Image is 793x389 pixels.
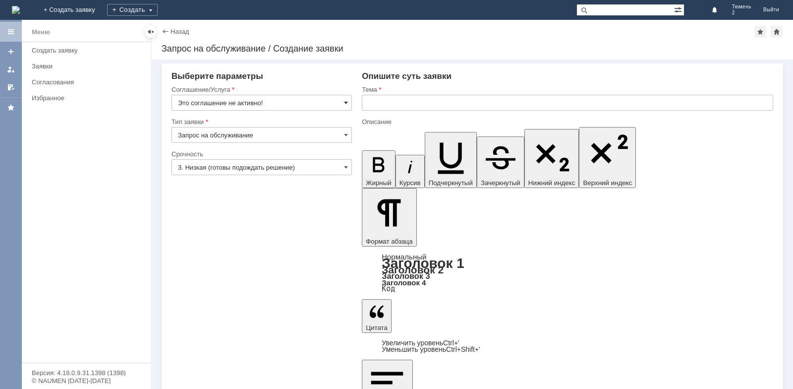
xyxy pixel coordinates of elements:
span: Верхний индекс [583,179,632,187]
div: Скрыть меню [145,26,157,38]
a: Перейти на домашнюю страницу [12,6,20,14]
a: Нормальный [382,253,426,261]
button: Цитата [362,299,392,333]
button: Зачеркнутый [477,136,524,188]
div: Согласования [32,78,145,86]
div: Цитата [362,340,773,353]
div: Описание [362,119,771,125]
div: Создать [107,4,158,16]
a: Заголовок 2 [382,264,444,275]
span: Зачеркнутый [481,179,520,187]
button: Формат абзаца [362,188,416,247]
span: Жирный [366,179,392,187]
span: Нижний индекс [528,179,575,187]
button: Курсив [396,155,425,188]
button: Жирный [362,150,396,188]
div: Тип заявки [171,119,350,125]
div: Избранное [32,94,134,102]
div: © NAUMEN [DATE]-[DATE] [32,378,141,384]
span: Выберите параметры [171,71,263,81]
a: Заголовок 4 [382,278,426,287]
button: Верхний индекс [579,127,636,188]
a: Заголовок 1 [382,256,464,271]
a: Создать заявку [3,44,19,60]
a: Заявки [28,59,149,74]
a: Назад [170,28,189,35]
div: Срочность [171,151,350,157]
div: Создать заявку [32,47,145,54]
span: Цитата [366,324,388,331]
a: Заголовок 3 [382,271,430,280]
div: Запрос на обслуживание / Создание заявки [162,44,783,54]
span: Подчеркнутый [429,179,473,187]
button: Подчеркнутый [425,132,477,188]
div: Меню [32,26,50,38]
div: Тема [362,86,771,93]
span: Формат абзаца [366,238,412,245]
div: Заявки [32,63,145,70]
span: Расширенный поиск [674,4,684,14]
a: Мои согласования [3,79,19,95]
a: Код [382,284,395,293]
a: Согласования [28,74,149,90]
span: Курсив [399,179,421,187]
span: Ctrl+' [443,339,459,347]
a: Создать заявку [28,43,149,58]
a: Decrease [382,345,480,353]
span: 2 [732,10,751,16]
span: Ctrl+Shift+' [446,345,480,353]
div: Формат абзаца [362,254,773,292]
button: Нижний индекс [524,129,579,188]
div: Соглашение/Услуга [171,86,350,93]
img: logo [12,6,20,14]
div: Сделать домашней страницей [771,26,783,38]
div: Версия: 4.18.0.9.31.1398 (1398) [32,370,141,376]
a: Increase [382,339,459,347]
a: Мои заявки [3,62,19,77]
div: Добавить в избранное [754,26,766,38]
span: Тюмень [732,4,751,10]
span: Опишите суть заявки [362,71,452,81]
